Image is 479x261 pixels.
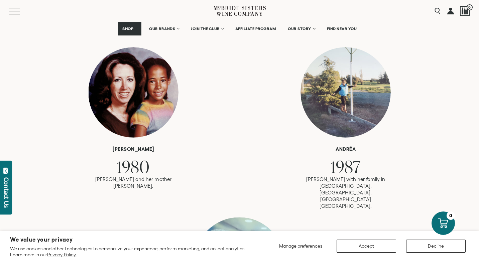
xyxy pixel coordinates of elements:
span: SHOP [122,26,134,31]
h6: [PERSON_NAME] [83,146,184,152]
a: JOIN THE CLUB [187,22,228,35]
span: JOIN THE CLUB [191,26,220,31]
a: Privacy Policy. [47,252,76,257]
span: 1980 [117,155,150,178]
p: [PERSON_NAME] and her mother [PERSON_NAME]. [83,176,184,189]
div: Contact Us [3,177,10,208]
button: Mobile Menu Trigger [9,8,33,14]
button: Decline [406,240,466,253]
h6: andréa [295,146,396,152]
a: AFFILIATE PROGRAM [231,22,280,35]
p: We use cookies and other technologies to personalize your experience, perform marketing, and coll... [10,246,252,258]
div: 0 [447,211,455,220]
span: AFFILIATE PROGRAM [235,26,276,31]
h2: We value your privacy [10,237,252,243]
a: OUR BRANDS [145,22,183,35]
p: [PERSON_NAME] with her family in [GEOGRAPHIC_DATA], [GEOGRAPHIC_DATA], [GEOGRAPHIC_DATA] [GEOGRAP... [295,176,396,209]
span: OUR BRANDS [149,26,175,31]
span: FIND NEAR YOU [327,26,357,31]
span: Manage preferences [279,243,322,249]
a: OUR STORY [283,22,319,35]
span: 1987 [331,155,361,178]
span: 0 [467,4,473,10]
button: Manage preferences [275,240,327,253]
span: OUR STORY [288,26,311,31]
a: SHOP [118,22,141,35]
a: FIND NEAR YOU [323,22,361,35]
button: Accept [337,240,396,253]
